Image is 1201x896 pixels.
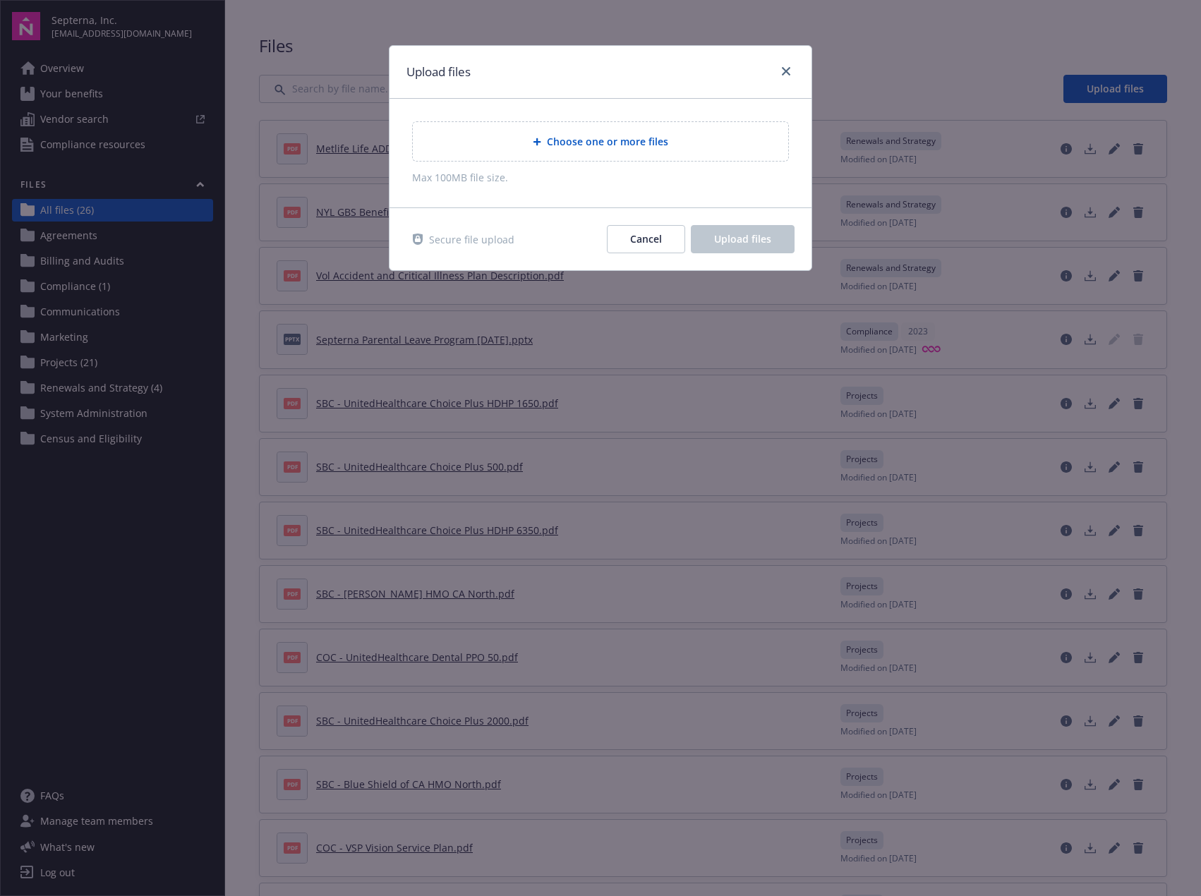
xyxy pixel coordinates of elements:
div: Choose one or more files [412,121,789,162]
span: Upload files [714,232,771,246]
button: Cancel [607,225,685,253]
span: Cancel [630,232,662,246]
h1: Upload files [406,63,471,81]
button: Upload files [691,225,795,253]
span: Secure file upload [429,232,514,247]
span: Choose one or more files [547,134,668,149]
a: close [778,63,795,80]
span: Max 100MB file size. [412,170,789,185]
